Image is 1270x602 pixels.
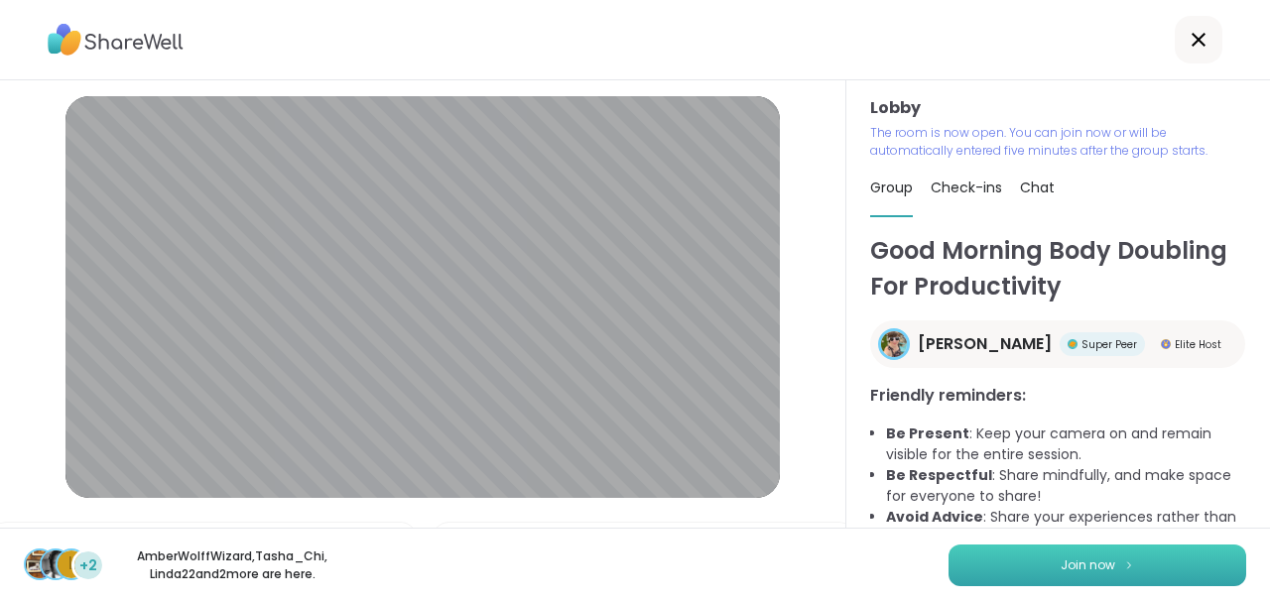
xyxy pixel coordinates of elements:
[918,332,1052,356] span: [PERSON_NAME]
[79,555,97,576] span: +2
[467,523,472,562] span: |
[1068,339,1078,349] img: Super Peer
[881,331,907,357] img: Adrienne_QueenOfTheDawn
[26,550,54,578] img: AmberWolffWizard
[886,465,1246,507] li: : Share mindfully, and make space for everyone to share!
[25,523,30,562] span: |
[1061,556,1115,574] span: Join now
[870,320,1245,368] a: Adrienne_QueenOfTheDawn[PERSON_NAME]Super PeerSuper PeerElite HostElite Host
[1020,178,1055,197] span: Chat
[870,384,1246,408] h3: Friendly reminders:
[68,551,75,577] span: L
[1161,339,1171,349] img: Elite Host
[870,124,1246,160] p: The room is now open. You can join now or will be automatically entered five minutes after the gr...
[870,178,913,197] span: Group
[886,507,1246,569] li: : Share your experiences rather than advice, as peers are not mental health professionals.
[931,178,1002,197] span: Check-ins
[886,423,1246,465] li: : Keep your camera on and remain visible for the entire session.
[121,547,343,583] p: AmberWolffWizard , Tasha_Chi , Linda22 and 2 more are here.
[442,523,459,562] img: Camera
[48,17,184,62] img: ShareWell Logo
[886,507,983,527] b: Avoid Advice
[870,233,1246,304] h1: Good Morning Body Doubling For Productivity
[886,465,992,485] b: Be Respectful
[42,550,69,578] img: Tasha_Chi
[949,544,1246,586] button: Join now
[870,96,1246,120] h3: Lobby
[1123,559,1135,570] img: ShareWell Logomark
[1175,337,1221,352] span: Elite Host
[1081,337,1137,352] span: Super Peer
[886,423,969,443] b: Be Present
